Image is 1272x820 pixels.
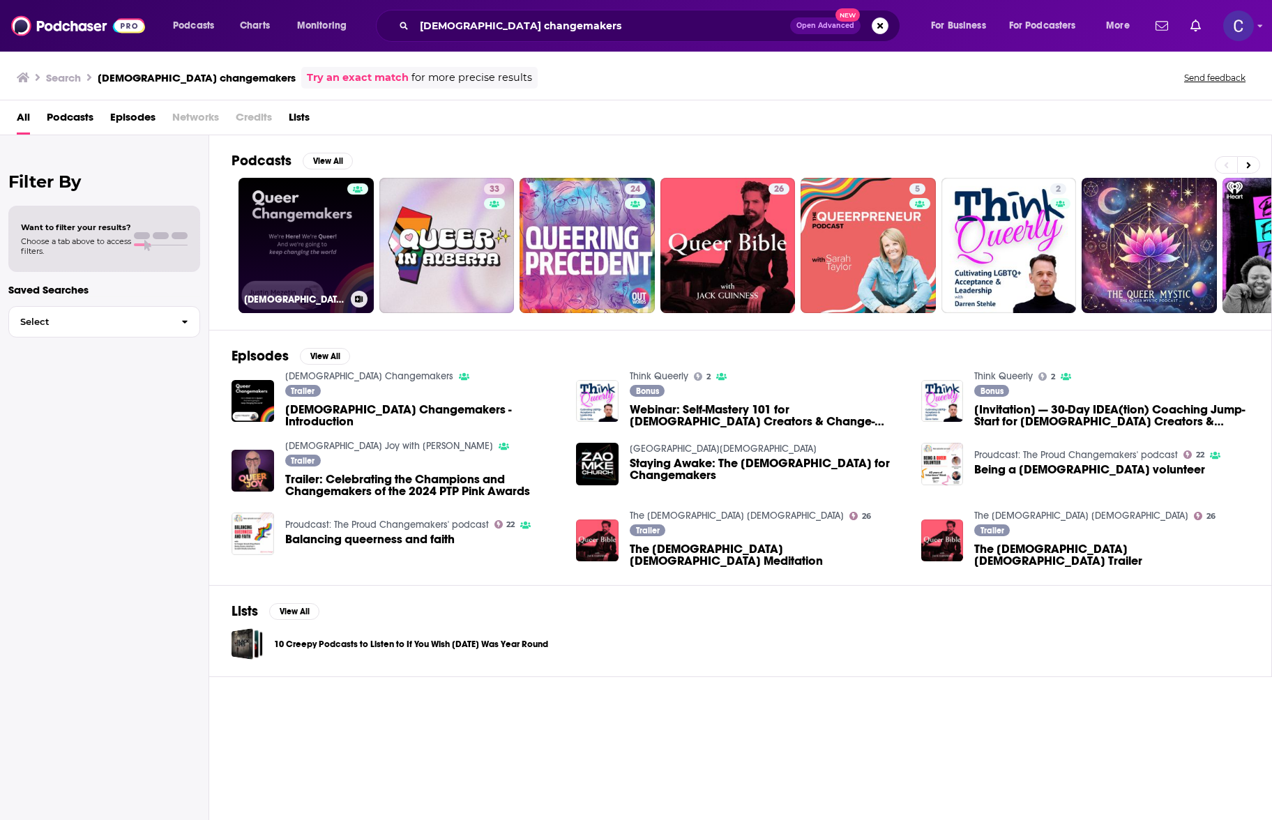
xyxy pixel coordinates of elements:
[768,183,789,195] a: 26
[287,15,365,37] button: open menu
[8,172,200,192] h2: Filter By
[630,443,817,455] a: Zao MKE Church
[285,473,560,497] a: Trailer: Celebrating the Champions and Changemakers of the 2024 PTP Pink Awards
[490,183,499,197] span: 33
[297,16,347,36] span: Monitoring
[285,370,453,382] a: Queer Changemakers
[163,15,232,37] button: open menu
[974,370,1033,382] a: Think Queerly
[625,183,646,195] a: 24
[414,15,790,37] input: Search podcasts, credits, & more...
[484,183,505,195] a: 33
[285,519,489,531] a: Proudcast: The Proud Changemakers' podcast
[232,602,258,620] h2: Lists
[790,17,861,34] button: Open AdvancedNew
[1009,16,1076,36] span: For Podcasters
[974,404,1249,427] a: [Invitation] — 30-Day IDEA(tion) Coaching Jump-Start for Queer Creators & Change-Makers
[630,404,904,427] a: Webinar: Self-Mastery 101 for Queer Creators & Change-Makers
[494,520,515,529] a: 22
[630,370,688,382] a: Think Queerly
[862,513,871,519] span: 26
[289,106,310,135] a: Lists
[1050,183,1066,195] a: 2
[8,283,200,296] p: Saved Searches
[630,543,904,567] span: The [DEMOGRAPHIC_DATA] [DEMOGRAPHIC_DATA] Meditation
[909,183,925,195] a: 5
[110,106,156,135] a: Episodes
[232,347,289,365] h2: Episodes
[98,71,296,84] h3: [DEMOGRAPHIC_DATA] changemakers
[576,443,619,485] img: Staying Awake: The Gospel for Changemakers
[285,533,455,545] a: Balancing queerness and faith
[974,404,1249,427] span: [Invitation] — 30-Day IDEA(tion) Coaching Jump-Start for [DEMOGRAPHIC_DATA] Creators & Change-Makers
[801,178,936,313] a: 5
[1038,372,1055,381] a: 2
[300,348,350,365] button: View All
[38,81,49,92] img: tab_domain_overview_orange.svg
[974,510,1188,522] a: The Queer Bible
[630,543,904,567] a: The Queer Bible Meditation
[11,13,145,39] img: Podchaser - Follow, Share and Rate Podcasts
[576,380,619,423] a: Webinar: Self-Mastery 101 for Queer Creators & Change-Makers
[630,457,904,481] span: Staying Awake: The [DEMOGRAPHIC_DATA] for Changemakers
[630,457,904,481] a: Staying Awake: The Gospel for Changemakers
[232,450,274,492] img: Trailer: Celebrating the Champions and Changemakers of the 2024 PTP Pink Awards
[796,22,854,29] span: Open Advanced
[285,404,560,427] a: Queer Changemakers - Introduction
[36,36,153,47] div: Domain: [DOMAIN_NAME]
[774,183,784,197] span: 26
[1194,512,1216,520] a: 26
[291,387,315,395] span: Trailer
[921,15,1004,37] button: open menu
[636,387,659,395] span: Bonus
[1150,14,1174,38] a: Show notifications dropdown
[139,81,150,92] img: tab_keywords_by_traffic_grey.svg
[915,183,920,197] span: 5
[941,178,1077,313] a: 2
[1223,10,1254,41] span: Logged in as publicityxxtina
[269,603,319,620] button: View All
[980,526,1004,535] span: Trailer
[974,464,1205,476] span: Being a [DEMOGRAPHIC_DATA] volunteer
[921,519,964,562] img: The Queer Bible Trailer
[980,387,1004,395] span: Bonus
[1183,450,1204,459] a: 22
[232,380,274,423] img: Queer Changemakers - Introduction
[307,70,409,86] a: Try an exact match
[630,404,904,427] span: Webinar: Self-Mastery 101 for [DEMOGRAPHIC_DATA] Creators & Change-Makers
[232,152,291,169] h2: Podcasts
[931,16,986,36] span: For Business
[630,183,640,197] span: 24
[173,16,214,36] span: Podcasts
[1185,14,1206,38] a: Show notifications dropdown
[694,372,711,381] a: 2
[921,380,964,423] img: [Invitation] — 30-Day IDEA(tion) Coaching Jump-Start for Queer Creators & Change-Makers
[1056,183,1061,197] span: 2
[411,70,532,86] span: for more precise results
[921,443,964,485] a: Being a queer volunteer
[17,106,30,135] a: All
[232,152,353,169] a: PodcastsView All
[231,15,278,37] a: Charts
[506,522,515,528] span: 22
[274,637,548,652] a: 10 Creepy Podcasts to Listen to If You Wish [DATE] Was Year Round
[244,294,345,305] h3: [DEMOGRAPHIC_DATA] Changemakers
[1051,374,1055,380] span: 2
[39,22,68,33] div: v 4.0.25
[22,36,33,47] img: website_grey.svg
[974,464,1205,476] a: Being a queer volunteer
[1223,10,1254,41] button: Show profile menu
[849,512,871,520] a: 26
[47,106,93,135] a: Podcasts
[232,512,274,555] img: Balancing queerness and faith
[1000,15,1096,37] button: open menu
[21,236,131,256] span: Choose a tab above to access filters.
